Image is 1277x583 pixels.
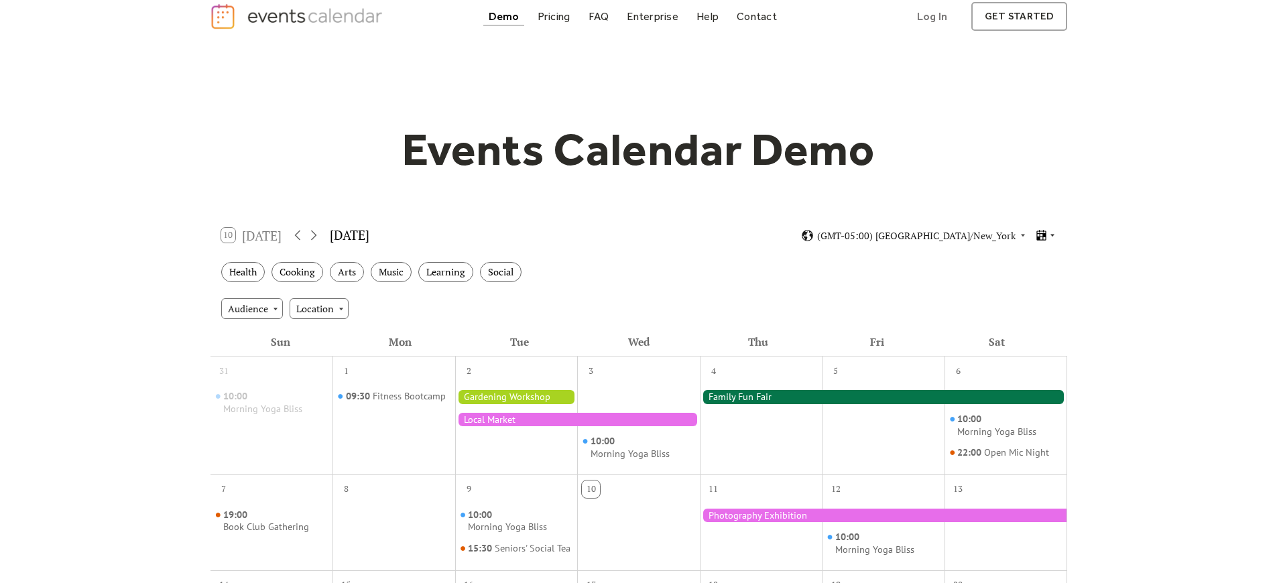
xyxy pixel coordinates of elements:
[210,3,387,30] a: home
[589,13,609,20] div: FAQ
[627,13,678,20] div: Enterprise
[489,13,520,20] div: Demo
[583,7,615,25] a: FAQ
[731,7,782,25] a: Contact
[737,13,777,20] div: Contact
[381,122,896,177] h1: Events Calendar Demo
[904,2,961,31] a: Log In
[691,7,724,25] a: Help
[696,13,719,20] div: Help
[532,7,576,25] a: Pricing
[621,7,683,25] a: Enterprise
[538,13,570,20] div: Pricing
[971,2,1067,31] a: get started
[483,7,525,25] a: Demo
